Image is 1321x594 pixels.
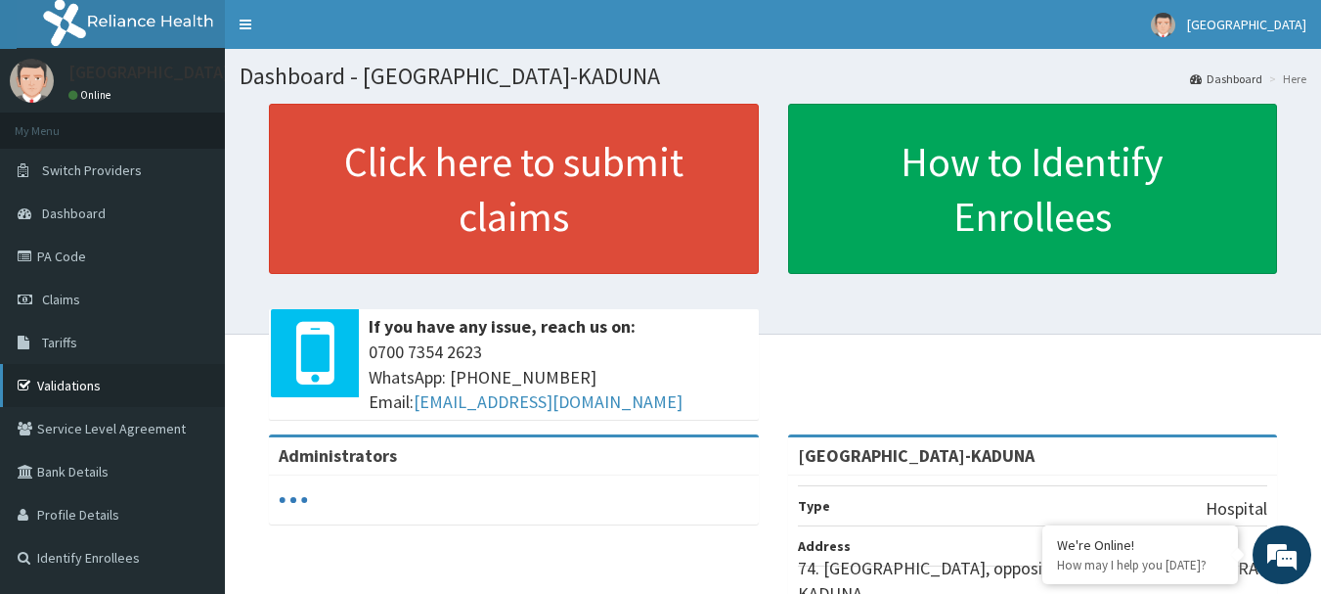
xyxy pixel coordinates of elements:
[42,161,142,179] span: Switch Providers
[798,537,851,555] b: Address
[68,88,115,102] a: Online
[1057,536,1223,554] div: We're Online!
[279,485,308,515] svg: audio-loading
[42,334,77,351] span: Tariffs
[240,64,1306,89] h1: Dashboard - [GEOGRAPHIC_DATA]-KADUNA
[1206,496,1267,522] p: Hospital
[414,390,683,413] a: [EMAIL_ADDRESS][DOMAIN_NAME]
[42,205,106,222] span: Dashboard
[1190,70,1262,87] a: Dashboard
[1151,13,1175,37] img: User Image
[788,104,1278,274] a: How to Identify Enrollees
[68,64,230,81] p: [GEOGRAPHIC_DATA]
[10,59,54,103] img: User Image
[798,497,830,515] b: Type
[798,444,1035,467] strong: [GEOGRAPHIC_DATA]-KADUNA
[1057,557,1223,573] p: How may I help you today?
[1264,70,1306,87] li: Here
[1187,16,1306,33] span: [GEOGRAPHIC_DATA]
[42,291,80,308] span: Claims
[369,340,749,415] span: 0700 7354 2623 WhatsApp: [PHONE_NUMBER] Email:
[279,444,397,467] b: Administrators
[269,104,759,274] a: Click here to submit claims
[369,315,636,338] b: If you have any issue, reach us on:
